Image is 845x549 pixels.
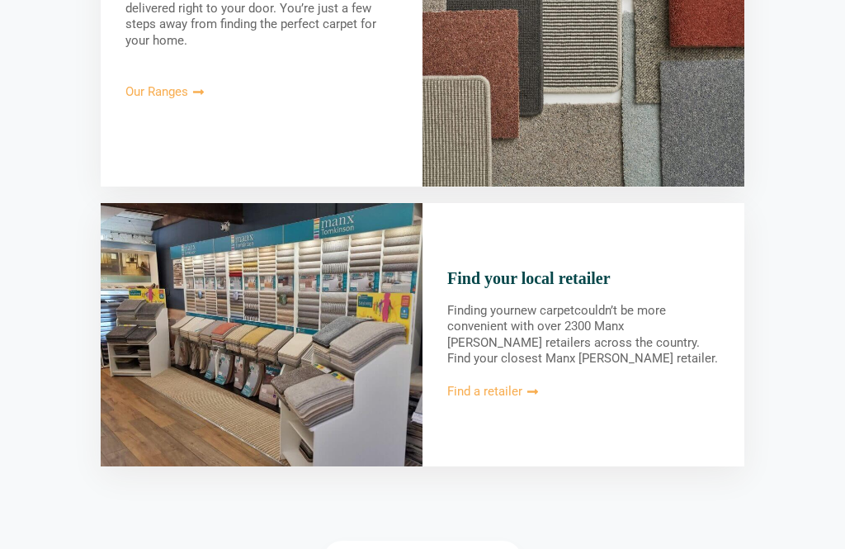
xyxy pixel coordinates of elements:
[447,386,522,399] span: Find a retailer
[447,386,539,399] a: Find a retailer
[447,304,514,319] span: Finding your
[447,271,720,287] h3: Find your local retailer
[125,87,188,99] span: Our Ranges
[514,304,574,319] span: new carpet
[447,304,718,367] span: couldn’t be more convenient with over 2300 Manx [PERSON_NAME] retailers across the country. Find ...
[125,87,205,99] a: Our Ranges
